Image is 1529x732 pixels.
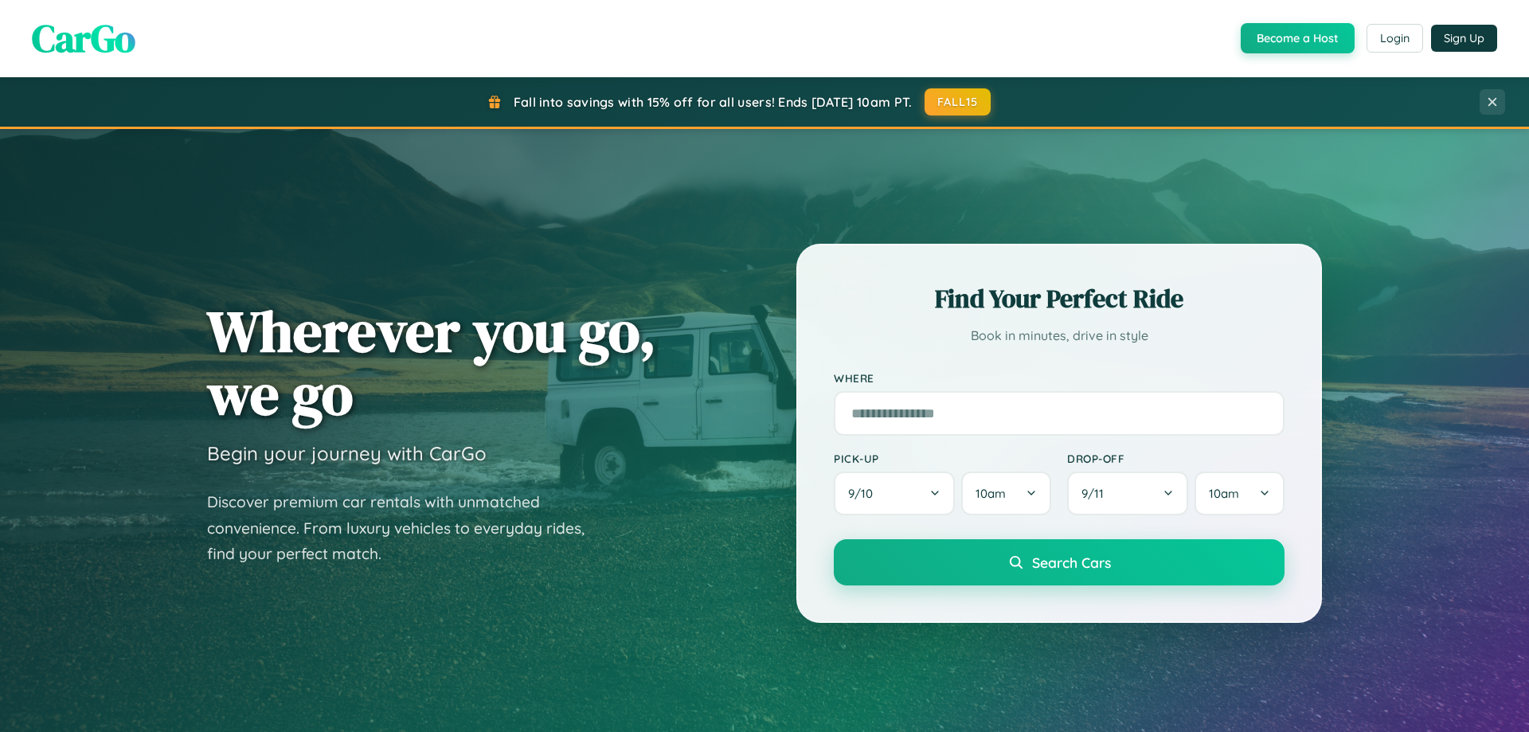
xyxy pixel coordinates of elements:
[1195,472,1285,515] button: 10am
[207,441,487,465] h3: Begin your journey with CarGo
[514,94,913,110] span: Fall into savings with 15% off for all users! Ends [DATE] 10am PT.
[32,12,135,65] span: CarGo
[1367,24,1423,53] button: Login
[1067,452,1285,465] label: Drop-off
[834,472,955,515] button: 9/10
[1067,472,1188,515] button: 9/11
[834,281,1285,316] h2: Find Your Perfect Ride
[207,299,656,425] h1: Wherever you go, we go
[1032,554,1111,571] span: Search Cars
[1081,486,1112,501] span: 9 / 11
[961,472,1051,515] button: 10am
[925,88,991,115] button: FALL15
[834,324,1285,347] p: Book in minutes, drive in style
[1241,23,1355,53] button: Become a Host
[848,486,881,501] span: 9 / 10
[976,486,1006,501] span: 10am
[207,489,605,567] p: Discover premium car rentals with unmatched convenience. From luxury vehicles to everyday rides, ...
[834,371,1285,385] label: Where
[1431,25,1497,52] button: Sign Up
[1209,486,1239,501] span: 10am
[834,539,1285,585] button: Search Cars
[834,452,1051,465] label: Pick-up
